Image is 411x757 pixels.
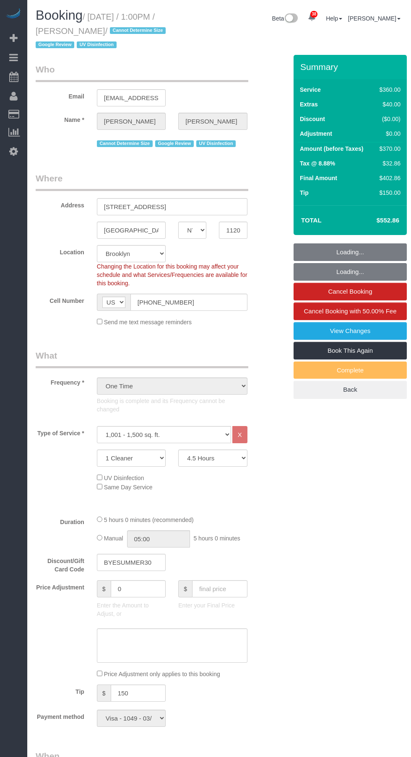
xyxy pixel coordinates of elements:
[178,580,192,597] span: $
[97,685,111,702] span: $
[376,159,401,168] div: $32.86
[300,174,337,182] label: Final Amount
[219,222,247,239] input: Zip Code
[36,12,168,50] small: / [DATE] / 1:00PM / [PERSON_NAME]
[300,145,363,153] label: Amount (before Taxes)
[104,671,220,677] span: Price Adjustment only applies to this booking
[326,15,342,22] a: Help
[29,113,91,124] label: Name *
[97,113,166,130] input: First Name
[155,140,194,147] span: Google Review
[376,189,401,197] div: $150.00
[294,302,407,320] a: Cancel Booking with 50.00% Fee
[376,174,401,182] div: $402.86
[97,580,111,597] span: $
[97,263,247,287] span: Changing the Location for this booking may affect your schedule and what Services/Frequencies are...
[29,554,91,574] label: Discount/Gift Card Code
[29,515,91,526] label: Duration
[104,484,153,491] span: Same Day Service
[376,145,401,153] div: $370.00
[294,322,407,340] a: View Changes
[376,85,401,94] div: $360.00
[97,222,166,239] input: City
[351,217,399,224] h4: $552.86
[97,89,166,106] input: Email
[29,375,91,387] label: Frequency *
[36,172,248,191] legend: Where
[304,8,320,27] a: 38
[29,89,91,101] label: Email
[294,381,407,398] a: Back
[272,15,298,22] a: Beta
[36,41,74,48] span: Google Review
[301,217,322,224] strong: Total
[29,580,91,592] label: Price Adjustment
[294,342,407,359] a: Book This Again
[193,535,240,542] span: 5 hours 0 minutes
[104,535,123,542] span: Manual
[29,294,91,305] label: Cell Number
[29,710,91,721] label: Payment method
[178,113,247,130] input: Last Name
[36,8,83,23] span: Booking
[300,159,335,168] label: Tax @ 8.88%
[300,189,309,197] label: Tip
[104,475,144,481] span: UV Disinfection
[29,245,91,256] label: Location
[29,198,91,209] label: Address
[348,15,401,22] a: [PERSON_NAME]
[104,319,192,326] span: Send me text message reminders
[300,62,403,72] h3: Summary
[196,140,236,147] span: UV Disinfection
[104,517,194,523] span: 5 hours 0 minutes (recommended)
[192,580,247,597] input: final price
[97,140,153,147] span: Cannot Determine Size
[97,601,166,618] p: Enter the Amount to Adjust, or
[110,27,166,34] span: Cannot Determine Size
[294,283,407,300] a: Cancel Booking
[300,85,321,94] label: Service
[97,397,247,413] p: Booking is complete and its Frequency cannot be changed
[5,8,22,20] img: Automaid Logo
[130,294,247,311] input: Cell Number
[36,63,248,82] legend: Who
[376,129,401,138] div: $0.00
[310,11,317,18] span: 38
[376,115,401,123] div: ($0.00)
[300,129,332,138] label: Adjustment
[29,685,91,696] label: Tip
[178,601,247,610] p: Enter your Final Price
[29,426,91,437] label: Type of Service *
[376,100,401,109] div: $40.00
[300,115,325,123] label: Discount
[304,307,397,315] span: Cancel Booking with 50.00% Fee
[284,13,298,24] img: New interface
[300,100,318,109] label: Extras
[77,41,116,48] span: UV Disinfection
[36,349,248,368] legend: What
